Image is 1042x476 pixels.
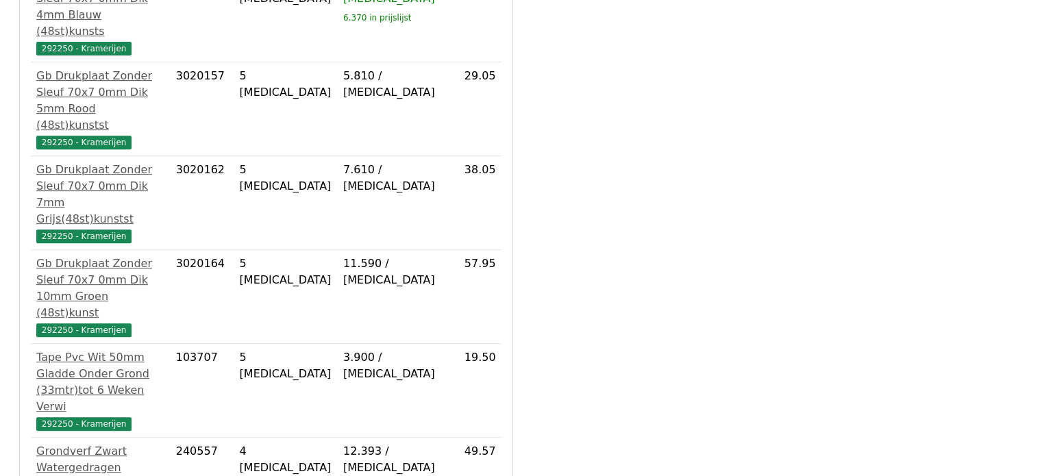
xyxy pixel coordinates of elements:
[240,349,332,382] div: 5 [MEDICAL_DATA]
[36,323,132,337] span: 292250 - Kramerijen
[36,349,165,415] div: Tape Pvc Wit 50mm Gladde Onder Grond (33mtr)tot 6 Weken Verwi
[343,443,441,476] div: 12.393 / [MEDICAL_DATA]
[240,68,332,101] div: 5 [MEDICAL_DATA]
[240,162,332,195] div: 5 [MEDICAL_DATA]
[36,349,165,431] a: Tape Pvc Wit 50mm Gladde Onder Grond (33mtr)tot 6 Weken Verwi292250 - Kramerijen
[36,255,165,338] a: Gb Drukplaat Zonder Sleuf 70x7 0mm Dik 10mm Groen (48st)kunst292250 - Kramerijen
[36,229,132,243] span: 292250 - Kramerijen
[36,68,165,150] a: Gb Drukplaat Zonder Sleuf 70x7 0mm Dik 5mm Rood (48st)kunstst292250 - Kramerijen
[446,156,501,250] td: 38.05
[446,344,501,438] td: 19.50
[240,255,332,288] div: 5 [MEDICAL_DATA]
[446,250,501,344] td: 57.95
[446,62,501,156] td: 29.05
[36,255,165,321] div: Gb Drukplaat Zonder Sleuf 70x7 0mm Dik 10mm Groen (48st)kunst
[36,68,165,134] div: Gb Drukplaat Zonder Sleuf 70x7 0mm Dik 5mm Rood (48st)kunstst
[343,68,441,101] div: 5.810 / [MEDICAL_DATA]
[36,162,165,244] a: Gb Drukplaat Zonder Sleuf 70x7 0mm Dik 7mm Grijs(48st)kunstst292250 - Kramerijen
[36,42,132,55] span: 292250 - Kramerijen
[36,162,165,227] div: Gb Drukplaat Zonder Sleuf 70x7 0mm Dik 7mm Grijs(48st)kunstst
[240,443,332,476] div: 4 [MEDICAL_DATA]
[171,344,234,438] td: 103707
[171,156,234,250] td: 3020162
[36,136,132,149] span: 292250 - Kramerijen
[36,417,132,431] span: 292250 - Kramerijen
[171,250,234,344] td: 3020164
[343,13,411,23] sub: 6.370 in prijslijst
[343,349,441,382] div: 3.900 / [MEDICAL_DATA]
[343,255,441,288] div: 11.590 / [MEDICAL_DATA]
[343,162,441,195] div: 7.610 / [MEDICAL_DATA]
[171,62,234,156] td: 3020157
